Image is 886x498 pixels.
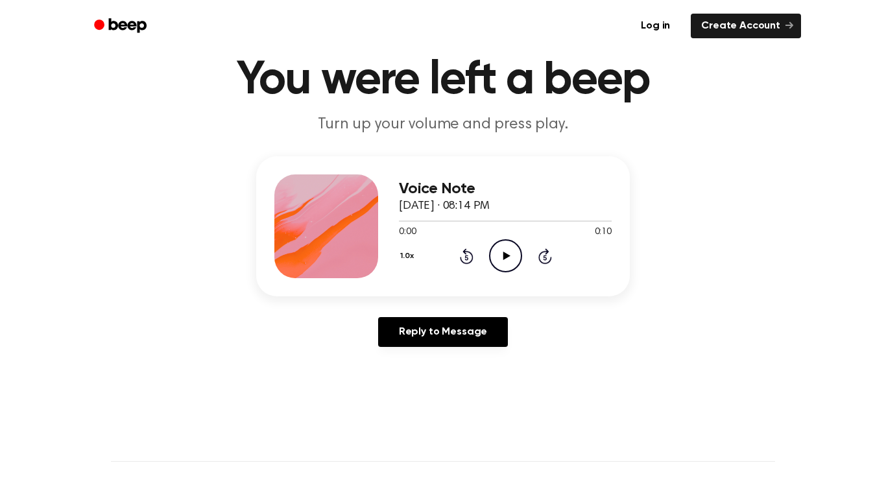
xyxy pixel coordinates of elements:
[399,245,418,267] button: 1.0x
[399,180,612,198] h3: Voice Note
[111,57,775,104] h1: You were left a beep
[85,14,158,39] a: Beep
[399,200,490,212] span: [DATE] · 08:14 PM
[691,14,801,38] a: Create Account
[628,11,683,41] a: Log in
[399,226,416,239] span: 0:00
[378,317,508,347] a: Reply to Message
[595,226,612,239] span: 0:10
[194,114,692,136] p: Turn up your volume and press play.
